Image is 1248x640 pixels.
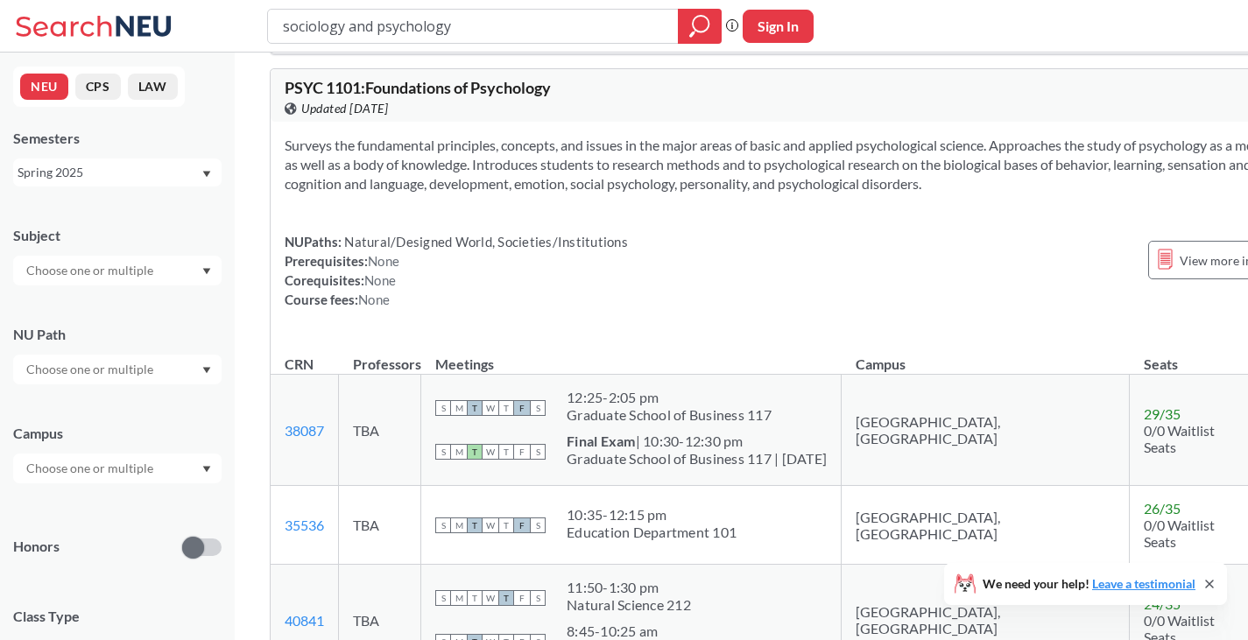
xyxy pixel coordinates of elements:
[467,517,483,533] span: T
[285,355,314,374] div: CRN
[281,11,666,41] input: Class, professor, course number, "phrase"
[13,129,222,148] div: Semesters
[75,74,121,100] button: CPS
[435,517,451,533] span: S
[339,337,421,375] th: Professors
[514,400,530,416] span: F
[567,450,827,468] div: Graduate School of Business 117 | [DATE]
[530,400,546,416] span: S
[1144,422,1215,455] span: 0/0 Waitlist Seats
[285,612,324,629] a: 40841
[567,596,691,614] div: Natural Science 212
[435,400,451,416] span: S
[483,444,498,460] span: W
[567,506,737,524] div: 10:35 - 12:15 pm
[1092,576,1195,591] a: Leave a testimonial
[13,355,222,384] div: Dropdown arrow
[285,232,628,309] div: NUPaths: Prerequisites: Corequisites: Course fees:
[483,590,498,606] span: W
[13,256,222,285] div: Dropdown arrow
[13,607,222,626] span: Class Type
[514,444,530,460] span: F
[451,400,467,416] span: M
[467,444,483,460] span: T
[483,400,498,416] span: W
[498,517,514,533] span: T
[13,325,222,344] div: NU Path
[128,74,178,100] button: LAW
[18,163,201,182] div: Spring 2025
[13,537,60,557] p: Honors
[514,517,530,533] span: F
[498,400,514,416] span: T
[421,337,842,375] th: Meetings
[285,517,324,533] a: 35536
[530,517,546,533] span: S
[1144,500,1181,517] span: 26 / 35
[498,444,514,460] span: T
[530,590,546,606] span: S
[435,444,451,460] span: S
[567,579,691,596] div: 11:50 - 1:30 pm
[202,466,211,473] svg: Dropdown arrow
[1144,517,1215,550] span: 0/0 Waitlist Seats
[18,458,165,479] input: Choose one or multiple
[285,78,551,97] span: PSYC 1101 : Foundations of Psychology
[339,486,421,565] td: TBA
[842,337,1130,375] th: Campus
[339,375,421,486] td: TBA
[451,444,467,460] span: M
[842,375,1130,486] td: [GEOGRAPHIC_DATA], [GEOGRAPHIC_DATA]
[20,74,68,100] button: NEU
[567,433,827,450] div: | 10:30-12:30 pm
[202,268,211,275] svg: Dropdown arrow
[13,158,222,186] div: Spring 2025Dropdown arrow
[467,590,483,606] span: T
[364,272,396,288] span: None
[342,234,628,250] span: Natural/Designed World, Societies/Institutions
[13,424,222,443] div: Campus
[842,486,1130,565] td: [GEOGRAPHIC_DATA], [GEOGRAPHIC_DATA]
[368,253,399,269] span: None
[358,292,390,307] span: None
[567,524,737,541] div: Education Department 101
[467,400,483,416] span: T
[202,171,211,178] svg: Dropdown arrow
[983,578,1195,590] span: We need your help!
[13,454,222,483] div: Dropdown arrow
[301,99,388,118] span: Updated [DATE]
[18,359,165,380] input: Choose one or multiple
[451,517,467,533] span: M
[567,389,772,406] div: 12:25 - 2:05 pm
[483,517,498,533] span: W
[498,590,514,606] span: T
[18,260,165,281] input: Choose one or multiple
[689,14,710,39] svg: magnifying glass
[530,444,546,460] span: S
[567,406,772,424] div: Graduate School of Business 117
[514,590,530,606] span: F
[567,622,691,640] div: 8:45 - 10:25 am
[13,226,222,245] div: Subject
[435,590,451,606] span: S
[202,367,211,374] svg: Dropdown arrow
[451,590,467,606] span: M
[678,9,722,44] div: magnifying glass
[285,422,324,439] a: 38087
[567,433,636,449] b: Final Exam
[1144,405,1181,422] span: 29 / 35
[743,10,814,43] button: Sign In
